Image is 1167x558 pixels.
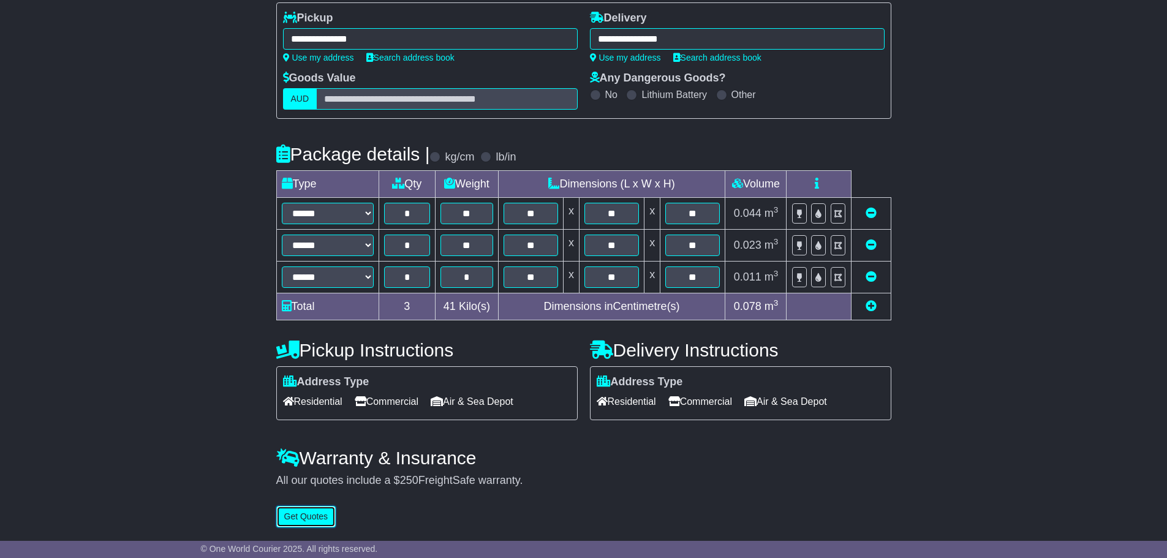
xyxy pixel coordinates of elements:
td: Volume [725,171,787,198]
label: Address Type [283,375,369,389]
td: Qty [379,171,436,198]
span: 250 [400,474,418,486]
span: 0.078 [734,300,761,312]
span: m [765,239,779,251]
label: lb/in [496,151,516,164]
td: x [563,230,579,262]
td: Dimensions in Centimetre(s) [498,293,725,320]
span: Residential [597,392,656,411]
sup: 3 [774,237,779,246]
td: Dimensions (L x W x H) [498,171,725,198]
a: Search address book [366,53,455,62]
span: m [765,300,779,312]
td: x [644,262,660,293]
a: Use my address [590,53,661,62]
span: m [765,207,779,219]
label: Lithium Battery [641,89,707,100]
label: kg/cm [445,151,474,164]
a: Remove this item [866,239,877,251]
td: Weight [436,171,499,198]
td: x [563,198,579,230]
td: Type [276,171,379,198]
h4: Package details | [276,144,430,164]
label: Any Dangerous Goods? [590,72,726,85]
span: Commercial [355,392,418,411]
label: Pickup [283,12,333,25]
label: Other [731,89,756,100]
h4: Warranty & Insurance [276,448,891,468]
span: 41 [444,300,456,312]
td: Total [276,293,379,320]
span: 0.023 [734,239,761,251]
td: x [563,262,579,293]
td: x [644,198,660,230]
span: © One World Courier 2025. All rights reserved. [201,544,378,554]
sup: 3 [774,298,779,307]
label: Goods Value [283,72,356,85]
label: Address Type [597,375,683,389]
a: Remove this item [866,207,877,219]
a: Use my address [283,53,354,62]
label: Delivery [590,12,647,25]
h4: Delivery Instructions [590,340,891,360]
a: Remove this item [866,271,877,283]
span: Air & Sea Depot [744,392,827,411]
label: AUD [283,88,317,110]
span: 0.011 [734,271,761,283]
a: Search address book [673,53,761,62]
button: Get Quotes [276,506,336,527]
a: Add new item [866,300,877,312]
sup: 3 [774,269,779,278]
td: x [644,230,660,262]
h4: Pickup Instructions [276,340,578,360]
td: Kilo(s) [436,293,499,320]
span: Commercial [668,392,732,411]
span: Air & Sea Depot [431,392,513,411]
td: 3 [379,293,436,320]
span: 0.044 [734,207,761,219]
span: m [765,271,779,283]
label: No [605,89,617,100]
sup: 3 [774,205,779,214]
div: All our quotes include a $ FreightSafe warranty. [276,474,891,488]
span: Residential [283,392,342,411]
